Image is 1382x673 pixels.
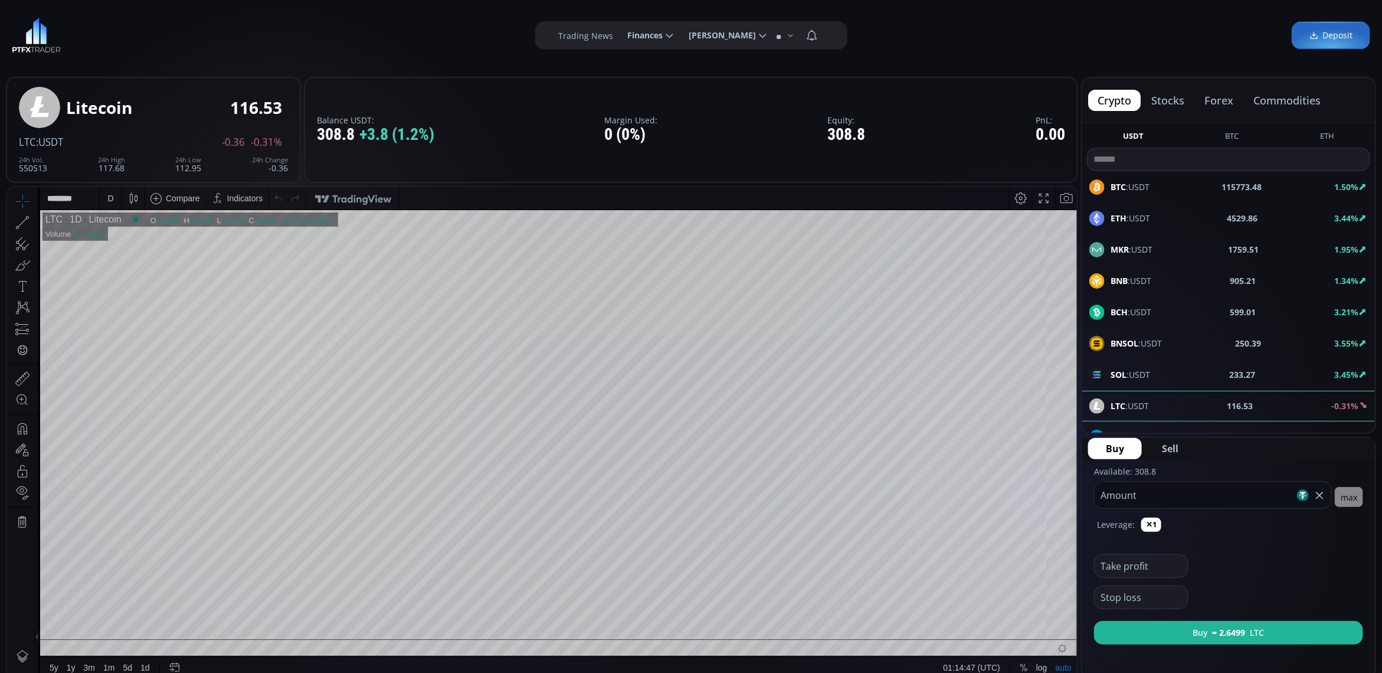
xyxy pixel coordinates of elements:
[932,469,997,492] button: 01:14:47 (UTC)
[1213,626,1246,639] b: ≈ 2.6499
[1334,181,1358,192] b: 1.50%
[1141,518,1161,532] button: ✕1
[1111,369,1126,380] b: SOL
[1111,181,1126,192] b: BTC
[248,29,271,38] div: 116.53
[1029,476,1040,485] div: log
[1111,181,1150,193] span: :USDT
[230,99,282,117] div: 116.53
[1025,469,1044,492] div: Toggle Log Scale
[158,469,177,492] div: Go to
[27,442,32,458] div: Hide Drawings Toolbar
[133,476,143,485] div: 1d
[1097,518,1135,531] label: Leverage:
[1227,212,1257,224] b: 4529.86
[175,156,201,164] div: 24h Low
[1309,30,1352,42] span: Deposit
[317,116,434,125] label: Balance USDT:
[1222,181,1262,193] b: 115773.48
[1235,337,1261,349] b: 250.39
[1111,306,1151,318] span: :USDT
[1111,368,1150,381] span: :USDT
[123,27,134,38] div: Market open
[38,43,64,51] div: Volume
[828,116,866,125] label: Equity:
[1088,438,1142,459] button: Buy
[1334,244,1358,255] b: 1.95%
[1230,306,1256,318] b: 599.01
[1111,212,1150,224] span: :USDT
[1044,469,1069,492] div: Toggle Auto Scale
[1008,469,1025,492] div: Toggle Percentage
[19,156,47,164] div: 24h Vol.
[215,29,238,38] div: 115.58
[1036,126,1065,144] div: 0.00
[36,135,63,149] span: :USDT
[252,156,288,164] div: 24h Change
[1230,275,1256,287] b: 905.21
[159,6,193,16] div: Compare
[100,6,106,16] div: D
[936,476,993,485] span: 01:14:47 (UTC)
[220,6,256,16] div: Indicators
[1334,338,1358,349] b: 3.55%
[210,29,215,38] div: L
[604,126,657,144] div: 0 (0%)
[1094,621,1363,645] button: Buy≈ 2.6499LTC
[1094,466,1156,477] label: Available: 308.8
[1111,337,1162,349] span: :USDT
[275,29,328,38] div: +0.70 (+0.60%)
[828,126,866,144] div: 308.8
[183,29,207,38] div: 116.96
[604,116,657,125] label: Margin Used:
[11,158,20,169] div: 
[1036,116,1065,125] label: PnL:
[1144,438,1196,459] button: Sell
[681,24,757,47] span: [PERSON_NAME]
[19,156,47,172] div: 550513
[1111,244,1129,255] b: MKR
[620,24,663,47] span: Finances
[242,29,248,38] div: C
[1106,442,1124,456] span: Buy
[1229,368,1255,381] b: 233.27
[1111,338,1138,349] b: BNSOL
[116,476,126,485] div: 5d
[12,18,61,53] img: LOGO
[55,27,74,38] div: 1D
[1111,275,1151,287] span: :USDT
[559,30,614,42] label: Trading News
[317,126,434,144] div: 308.8
[66,99,132,117] div: Litecoin
[1244,90,1330,111] button: commodities
[1142,90,1194,111] button: stocks
[1334,213,1358,224] b: 3.44%
[1111,306,1128,318] b: BCH
[42,476,51,485] div: 5y
[1118,130,1148,145] button: USDT
[75,27,114,38] div: Litecoin
[98,156,125,172] div: 117.68
[77,476,88,485] div: 3m
[251,137,282,148] span: -0.31%
[252,156,288,172] div: -0.36
[1195,90,1243,111] button: forex
[1334,275,1358,286] b: 1.34%
[38,27,55,38] div: LTC
[1111,431,1157,443] span: :USDT
[1049,476,1065,485] div: auto
[150,29,173,38] div: 115.83
[143,29,150,38] div: O
[60,476,68,485] div: 1y
[1111,243,1152,256] span: :USDT
[177,29,183,38] div: H
[98,156,125,164] div: 24h High
[359,126,434,144] span: +3.8 (1.2%)
[1111,432,1134,443] b: DASH
[222,137,245,148] span: -0.36
[1234,431,1255,443] b: 24.79
[68,43,97,51] div: 37.981K
[96,476,107,485] div: 1m
[1334,306,1358,318] b: 3.21%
